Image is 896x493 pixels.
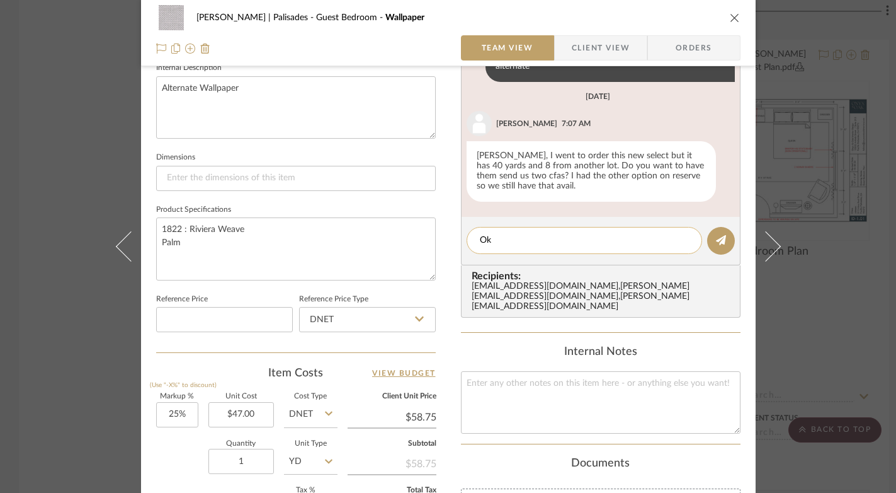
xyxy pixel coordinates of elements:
[156,393,198,400] label: Markup %
[572,35,630,61] span: Client View
[472,282,735,312] div: [EMAIL_ADDRESS][DOMAIN_NAME] , [PERSON_NAME][EMAIL_ADDRESS][DOMAIN_NAME] , [PERSON_NAME][EMAIL_AD...
[586,92,610,101] div: [DATE]
[472,270,735,282] span: Recipients:
[156,296,208,303] label: Reference Price
[461,457,740,471] div: Documents
[461,345,740,359] div: Internal Notes
[156,166,436,191] input: Enter the dimensions of this item
[467,111,492,136] img: user_avatar.png
[284,441,337,447] label: Unit Type
[200,43,210,54] img: Remove from project
[562,118,591,129] div: 7:07 AM
[156,5,186,30] img: 75a165d7-51fd-4897-8511-51e199e1235f_48x40.jpg
[299,296,368,303] label: Reference Price Type
[348,393,436,400] label: Client Unit Price
[372,366,436,381] a: View Budget
[348,441,436,447] label: Subtotal
[316,13,385,22] span: Guest Bedroom
[156,154,195,161] label: Dimensions
[729,12,740,23] button: close
[208,441,274,447] label: Quantity
[208,393,274,400] label: Unit Cost
[156,65,222,71] label: Internal Description
[156,366,436,381] div: Item Costs
[385,13,424,22] span: Wallpaper
[467,141,716,202] div: [PERSON_NAME], I went to order this new select but it has 40 yards and 8 from another lot. Do you...
[156,207,231,213] label: Product Specifications
[662,35,726,61] span: Orders
[482,35,533,61] span: Team View
[284,393,337,400] label: Cost Type
[348,451,436,474] div: $58.75
[196,13,316,22] span: [PERSON_NAME] | Palisades
[496,118,557,129] div: [PERSON_NAME]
